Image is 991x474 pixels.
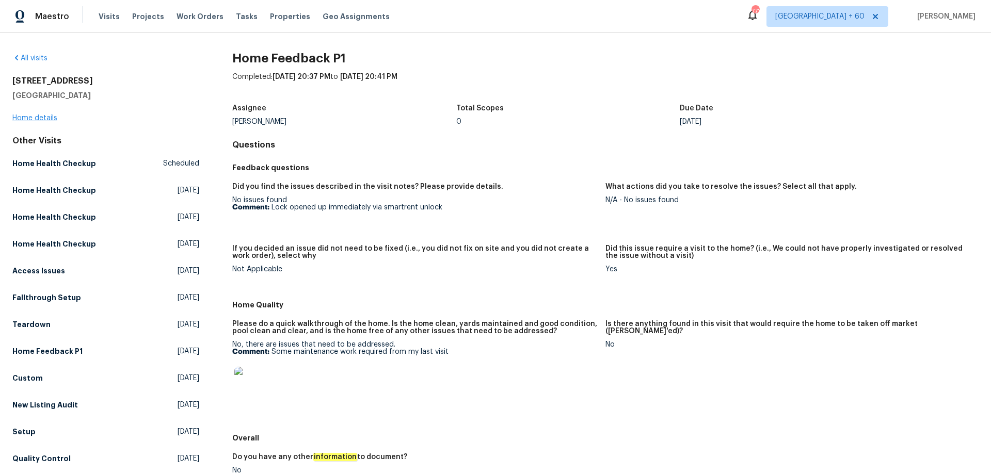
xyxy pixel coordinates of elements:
span: [PERSON_NAME] [913,11,976,22]
b: Comment: [232,348,269,355]
span: [DATE] [178,185,199,195]
div: [PERSON_NAME] [232,118,456,125]
span: [DATE] [178,373,199,383]
span: [DATE] [178,453,199,464]
h5: Teardown [12,319,51,330]
h5: Custom [12,373,43,383]
span: [DATE] [178,266,199,276]
a: New Listing Audit[DATE] [12,396,199,414]
p: Some maintenance work required from my last visit [232,348,597,355]
div: No [605,341,970,348]
h5: Did you find the issues described in the visit notes? Please provide details. [232,183,503,190]
span: Maestro [35,11,69,22]
h5: Overall [232,433,979,443]
div: No issues found [232,197,597,211]
h5: Is there anything found in this visit that would require the home to be taken off market ([PERSON... [605,320,970,335]
h5: Fallthrough Setup [12,292,81,303]
span: [DATE] [178,292,199,303]
h2: Home Feedback P1 [232,53,979,63]
h5: Home Feedback P1 [12,346,83,356]
a: Home Health Checkup[DATE] [12,235,199,253]
b: Comment: [232,204,269,211]
span: [DATE] [178,319,199,330]
span: [DATE] [178,427,199,437]
span: [DATE] [178,400,199,410]
div: No, there are issues that need to be addressed. [232,341,597,406]
h5: Home Health Checkup [12,185,96,195]
a: Custom[DATE] [12,369,199,387]
span: Properties [270,11,310,22]
h5: Home Health Checkup [12,212,96,222]
h5: New Listing Audit [12,400,78,410]
span: [GEOGRAPHIC_DATA] + 60 [775,11,865,22]
div: Yes [605,266,970,273]
a: Home Health Checkup[DATE] [12,208,199,226]
a: Access Issues[DATE] [12,261,199,280]
h5: Quality Control [12,453,71,464]
h5: Total Scopes [456,105,504,112]
a: Quality Control[DATE] [12,449,199,468]
span: Tasks [236,13,258,20]
h5: Did this issue require a visit to the home? (i.e., We could not have properly investigated or res... [605,245,970,259]
div: Other Visits [12,136,199,146]
a: Home Health Checkup[DATE] [12,181,199,200]
span: [DATE] [178,346,199,356]
a: Fallthrough Setup[DATE] [12,288,199,307]
span: Visits [99,11,120,22]
div: Completed: to [232,72,979,99]
h5: What actions did you take to resolve the issues? Select all that apply. [605,183,857,190]
h5: If you decided an issue did not need to be fixed (i.e., you did not fix on site and you did not c... [232,245,597,259]
span: [DATE] [178,239,199,249]
h5: Home Health Checkup [12,158,96,169]
a: Teardown[DATE] [12,315,199,334]
span: Geo Assignments [323,11,390,22]
h5: Feedback questions [232,162,979,173]
div: 773 [752,6,759,17]
h2: [STREET_ADDRESS] [12,76,199,86]
div: [DATE] [680,118,904,125]
h4: Questions [232,140,979,150]
span: Scheduled [163,158,199,169]
h5: Setup [12,427,36,437]
a: All visits [12,55,47,62]
span: Work Orders [177,11,223,22]
div: N/A - No issues found [605,197,970,204]
h5: Home Quality [232,300,979,310]
h5: Due Date [680,105,713,112]
h5: Do you have any other to document? [232,453,407,461]
a: Setup[DATE] [12,422,199,441]
h5: Access Issues [12,266,65,276]
h5: [GEOGRAPHIC_DATA] [12,90,199,101]
a: Home details [12,115,57,122]
span: [DATE] 20:41 PM [340,73,397,80]
h5: Please do a quick walkthrough of the home. Is the home clean, yards maintained and good condition... [232,320,597,335]
span: [DATE] [178,212,199,222]
div: Not Applicable [232,266,597,273]
div: No [232,467,597,474]
a: Home Feedback P1[DATE] [12,342,199,361]
span: [DATE] 20:37 PM [273,73,330,80]
em: information [313,453,357,461]
p: Lock opened up immediately via smartrent unlock [232,204,597,211]
h5: Home Health Checkup [12,239,96,249]
span: Projects [132,11,164,22]
a: Home Health CheckupScheduled [12,154,199,173]
div: 0 [456,118,680,125]
h5: Assignee [232,105,266,112]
